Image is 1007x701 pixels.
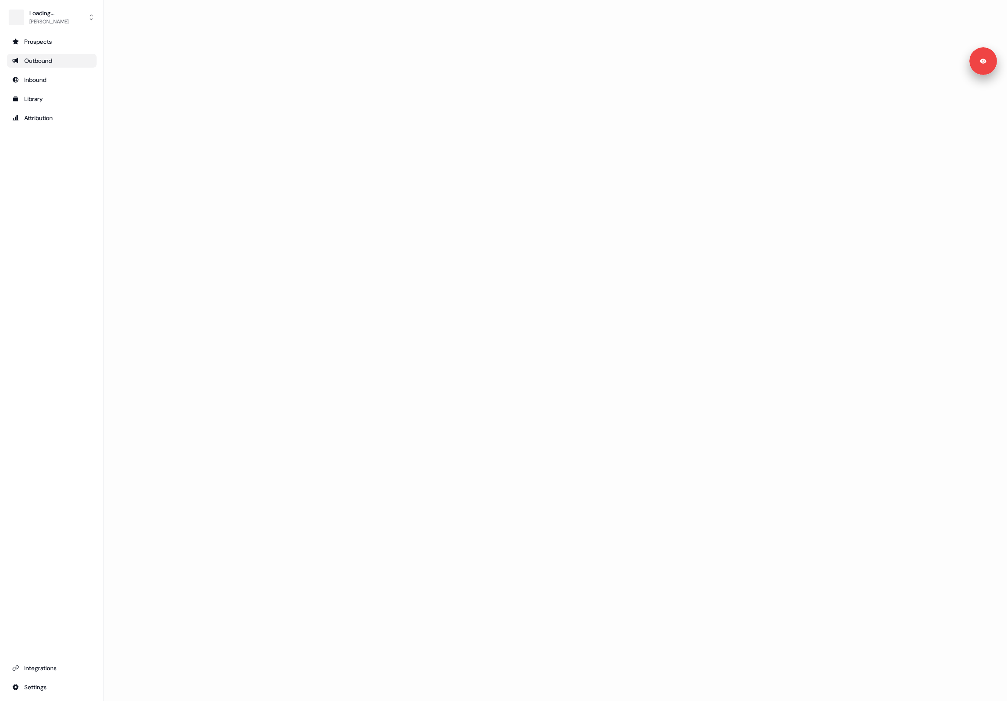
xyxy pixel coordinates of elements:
div: Prospects [12,37,91,46]
a: Go to templates [7,92,97,106]
a: Go to integrations [7,680,97,694]
button: Loading...[PERSON_NAME] [7,7,97,28]
a: Go to attribution [7,111,97,125]
div: Attribution [12,114,91,122]
div: Loading... [29,9,68,17]
a: Go to Inbound [7,73,97,87]
div: Settings [12,683,91,691]
a: Go to integrations [7,661,97,675]
div: Integrations [12,664,91,672]
div: [PERSON_NAME] [29,17,68,26]
a: Go to outbound experience [7,54,97,68]
div: Inbound [12,75,91,84]
div: Library [12,95,91,103]
div: Outbound [12,56,91,65]
a: Go to prospects [7,35,97,49]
